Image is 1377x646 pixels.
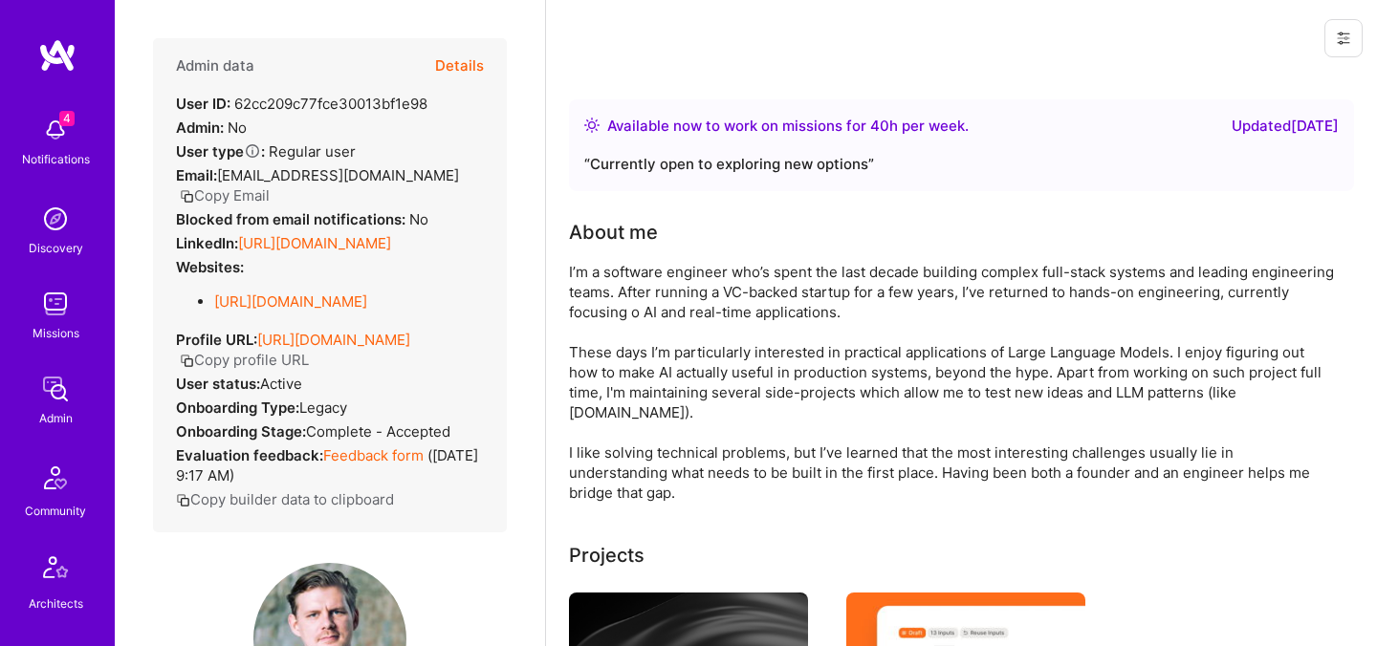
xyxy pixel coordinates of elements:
[33,323,79,343] div: Missions
[870,117,889,135] span: 40
[36,285,75,323] img: teamwork
[180,350,309,370] button: Copy profile URL
[176,375,260,393] strong: User status:
[176,57,254,75] h4: Admin data
[176,422,306,441] strong: Onboarding Stage:
[176,95,230,113] strong: User ID:
[176,94,427,114] div: 62cc209c77fce30013bf1e98
[36,111,75,149] img: bell
[176,118,247,138] div: No
[176,398,299,417] strong: Onboarding Type:
[214,292,367,311] a: [URL][DOMAIN_NAME]
[176,445,484,485] div: ( [DATE] 9:17 AM )
[569,218,658,247] div: About me
[29,593,83,614] div: Architects
[584,118,600,133] img: Availability
[176,210,409,228] strong: Blocked from email notifications:
[180,189,194,204] i: icon Copy
[323,446,424,464] a: Feedback form
[176,489,394,509] button: Copy builder data to clipboard
[36,370,75,408] img: admin teamwork
[257,331,410,349] a: [URL][DOMAIN_NAME]
[584,153,1339,176] div: “ Currently open to exploring new options ”
[22,149,90,169] div: Notifications
[176,142,265,161] strong: User type :
[176,258,244,276] strong: Websites:
[33,548,78,593] img: Architects
[33,455,78,501] img: Community
[569,541,645,570] div: Projects
[238,234,391,252] a: [URL][DOMAIN_NAME]
[306,422,450,441] span: Complete - Accepted
[59,111,75,126] span: 4
[39,408,73,428] div: Admin
[25,501,86,521] div: Community
[180,354,194,368] i: icon Copy
[176,209,428,229] div: No
[569,262,1334,503] div: I’m a software engineer who’s spent the last decade building complex full-stack systems and leadi...
[176,118,224,137] strong: Admin:
[176,141,356,161] div: Regular user
[1232,115,1339,138] div: Updated [DATE]
[244,142,261,160] i: Help
[260,375,302,393] span: Active
[176,166,217,184] strong: Email:
[176,234,238,252] strong: LinkedIn:
[38,38,76,73] img: logo
[299,398,347,417] span: legacy
[217,166,459,184] span: [EMAIL_ADDRESS][DOMAIN_NAME]
[607,115,969,138] div: Available now to work on missions for h per week .
[180,185,270,205] button: Copy Email
[176,446,323,464] strong: Evaluation feedback:
[176,331,257,349] strong: Profile URL:
[36,200,75,238] img: discovery
[29,238,83,258] div: Discovery
[176,493,190,507] i: icon Copy
[435,38,484,94] button: Details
